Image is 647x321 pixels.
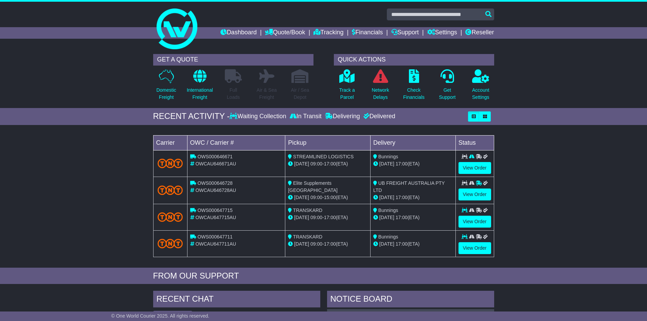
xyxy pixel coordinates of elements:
[257,87,277,101] p: Air & Sea Freight
[288,160,367,167] div: - (ETA)
[334,54,494,66] div: QUICK ACTIONS
[324,215,336,220] span: 17:00
[373,180,445,193] span: UB FREIGHT AUSTRALIA PTY LTD
[293,208,322,213] span: TRANSKARD
[378,208,398,213] span: Bunnings
[379,195,394,200] span: [DATE]
[373,240,453,248] div: (ETA)
[153,271,494,281] div: FROM OUR SUPPORT
[379,215,394,220] span: [DATE]
[197,180,233,186] span: OWS000646728
[265,27,305,39] a: Quote/Book
[323,113,362,120] div: Delivering
[427,27,457,39] a: Settings
[197,208,233,213] span: OWS000647715
[459,189,491,200] a: View Order
[396,195,408,200] span: 17:00
[310,195,322,200] span: 09:00
[288,194,367,201] div: - (ETA)
[294,161,309,166] span: [DATE]
[339,87,355,101] p: Track a Parcel
[158,212,183,221] img: TNT_Domestic.png
[372,87,389,101] p: Network Delays
[111,313,210,319] span: © One World Courier 2025. All rights reserved.
[195,161,236,166] span: OWCAU646671AU
[352,27,383,39] a: Financials
[327,291,494,309] div: NOTICE BOARD
[285,135,371,150] td: Pickup
[187,87,213,101] p: International Freight
[438,69,456,105] a: GetSupport
[197,154,233,159] span: OWS000646671
[391,27,419,39] a: Support
[373,214,453,221] div: (ETA)
[195,215,236,220] span: OWCAU647715AU
[153,54,313,66] div: GET A QUOTE
[158,185,183,195] img: TNT_Domestic.png
[156,87,176,101] p: Domestic Freight
[220,27,257,39] a: Dashboard
[459,216,491,228] a: View Order
[465,27,494,39] a: Reseller
[310,161,322,166] span: 09:00
[158,159,183,168] img: TNT_Domestic.png
[293,154,354,159] span: STREAMLINED LOGISTICS
[153,111,230,121] div: RECENT ACTIVITY -
[373,194,453,201] div: (ETA)
[403,87,425,101] p: Check Financials
[371,69,389,105] a: NetworkDelays
[455,135,494,150] td: Status
[288,240,367,248] div: - (ETA)
[378,234,398,239] span: Bunnings
[324,241,336,247] span: 17:00
[459,242,491,254] a: View Order
[294,195,309,200] span: [DATE]
[187,135,285,150] td: OWC / Carrier #
[186,69,213,105] a: InternationalFreight
[324,161,336,166] span: 17:00
[459,162,491,174] a: View Order
[472,87,489,101] p: Account Settings
[153,135,187,150] td: Carrier
[288,214,367,221] div: - (ETA)
[378,154,398,159] span: Bunnings
[294,215,309,220] span: [DATE]
[313,27,343,39] a: Tracking
[293,234,322,239] span: TRANSKARD
[310,215,322,220] span: 09:00
[294,241,309,247] span: [DATE]
[379,161,394,166] span: [DATE]
[472,69,490,105] a: AccountSettings
[225,87,242,101] p: Full Loads
[195,188,236,193] span: OWCAU646728AU
[396,241,408,247] span: 17:00
[153,291,320,309] div: RECENT CHAT
[403,69,425,105] a: CheckFinancials
[230,113,288,120] div: Waiting Collection
[195,241,236,247] span: OWCAU647711AU
[158,239,183,248] img: TNT_Domestic.png
[379,241,394,247] span: [DATE]
[324,195,336,200] span: 15:00
[373,160,453,167] div: (ETA)
[156,69,176,105] a: DomesticFreight
[362,113,395,120] div: Delivered
[288,180,338,193] span: Elite Supplements [GEOGRAPHIC_DATA]
[288,113,323,120] div: In Transit
[310,241,322,247] span: 09:00
[197,234,233,239] span: OWS000647711
[291,87,309,101] p: Air / Sea Depot
[370,135,455,150] td: Delivery
[439,87,455,101] p: Get Support
[396,215,408,220] span: 17:00
[339,69,355,105] a: Track aParcel
[396,161,408,166] span: 17:00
